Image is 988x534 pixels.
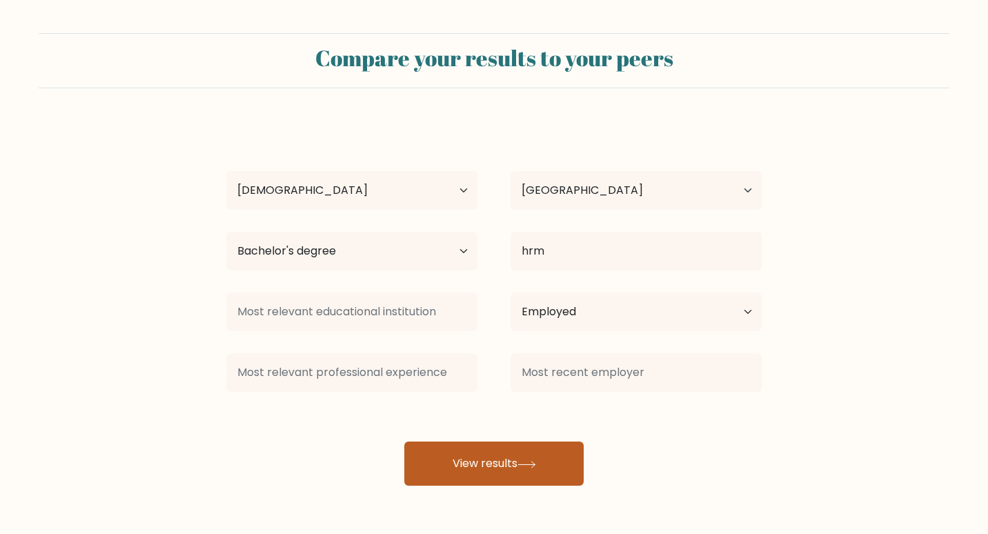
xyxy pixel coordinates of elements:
input: Most relevant educational institution [226,293,477,331]
input: What did you study? [511,232,762,270]
input: Most relevant professional experience [226,353,477,392]
h2: Compare your results to your peers [47,45,941,71]
button: View results [404,442,584,486]
input: Most recent employer [511,353,762,392]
